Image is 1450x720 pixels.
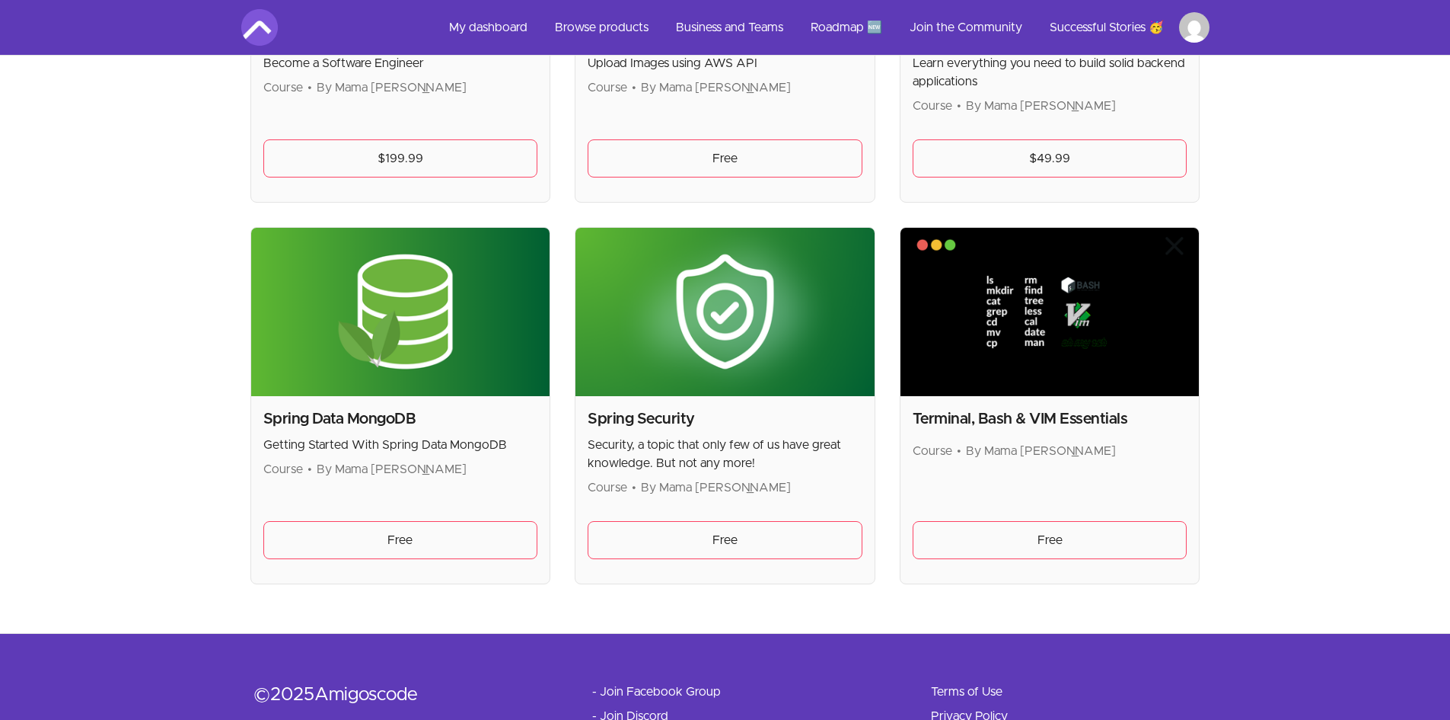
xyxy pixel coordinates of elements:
[263,521,538,559] a: Free
[317,463,467,475] span: By Mama [PERSON_NAME]
[632,482,636,494] span: •
[543,9,661,46] a: Browse products
[913,521,1187,559] a: Free
[588,54,862,72] p: Upload Images using AWS API
[575,228,875,396] img: Product image for Spring Security
[1179,12,1209,43] img: Profile image for Loreto V. Gutierrez Jr.
[588,436,862,472] p: Security, a topic that only few of us have great knowledge. But not any more!
[664,9,795,46] a: Business and Teams
[913,139,1187,178] a: $49.99
[957,445,961,457] span: •
[263,436,538,454] p: Getting Started With Spring Data MongoDB
[913,54,1187,91] p: Learn everything you need to build solid backend applications
[588,139,862,178] a: Free
[588,82,627,94] span: Course
[317,82,467,94] span: By Mama [PERSON_NAME]
[253,683,543,707] div: © 2025 Amigoscode
[966,100,1116,112] span: By Mama [PERSON_NAME]
[957,100,961,112] span: •
[263,463,303,475] span: Course
[900,228,1200,396] img: Product image for Terminal, Bash & VIM Essentials
[437,9,540,46] a: My dashboard
[966,445,1116,457] span: By Mama [PERSON_NAME]
[913,408,1187,430] h2: Terminal, Bash & VIM Essentials
[308,82,312,94] span: •
[437,9,1209,46] nav: Main
[641,482,791,494] span: By Mama [PERSON_NAME]
[241,9,278,46] img: Amigoscode logo
[913,445,952,457] span: Course
[263,408,538,430] h2: Spring Data MongoDB
[263,82,303,94] span: Course
[913,100,952,112] span: Course
[931,683,1002,701] a: Terms of Use
[263,54,538,72] p: Become a Software Engineer
[897,9,1034,46] a: Join the Community
[251,228,550,396] img: Product image for Spring Data MongoDB
[588,521,862,559] a: Free
[588,482,627,494] span: Course
[588,408,862,430] h2: Spring Security
[263,139,538,178] a: $199.99
[641,82,791,94] span: By Mama [PERSON_NAME]
[308,463,312,475] span: •
[798,9,894,46] a: Roadmap 🆕
[632,82,636,94] span: •
[1037,9,1176,46] a: Successful Stories 🥳
[592,683,721,701] a: - Join Facebook Group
